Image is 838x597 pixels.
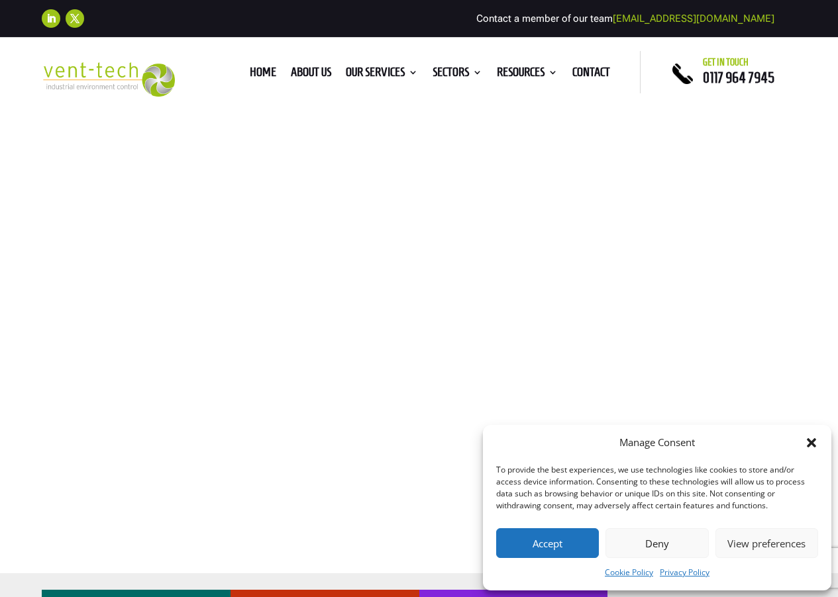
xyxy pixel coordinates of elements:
[66,9,84,28] a: Follow on X
[496,528,599,558] button: Accept
[715,528,818,558] button: View preferences
[250,68,276,82] a: Home
[476,13,774,24] span: Contact a member of our team
[497,68,558,82] a: Resources
[660,565,709,580] a: Privacy Policy
[613,13,774,24] a: [EMAIL_ADDRESS][DOMAIN_NAME]
[496,464,817,512] div: To provide the best experiences, we use technologies like cookies to store and/or access device i...
[42,274,446,408] h1: P601 Courses
[605,565,653,580] a: Cookie Policy
[572,68,610,82] a: Contact
[703,57,749,68] span: Get in touch
[433,68,482,82] a: Sectors
[42,62,174,96] img: 2023-09-27T08_35_16.549ZVENT-TECH---Clear-background
[805,436,818,449] div: Close dialog
[346,68,418,82] a: Our Services
[291,68,331,82] a: About us
[619,435,695,451] div: Manage Consent
[703,69,774,85] a: 0117 964 7945
[605,528,708,558] button: Deny
[42,9,60,28] a: Follow on LinkedIn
